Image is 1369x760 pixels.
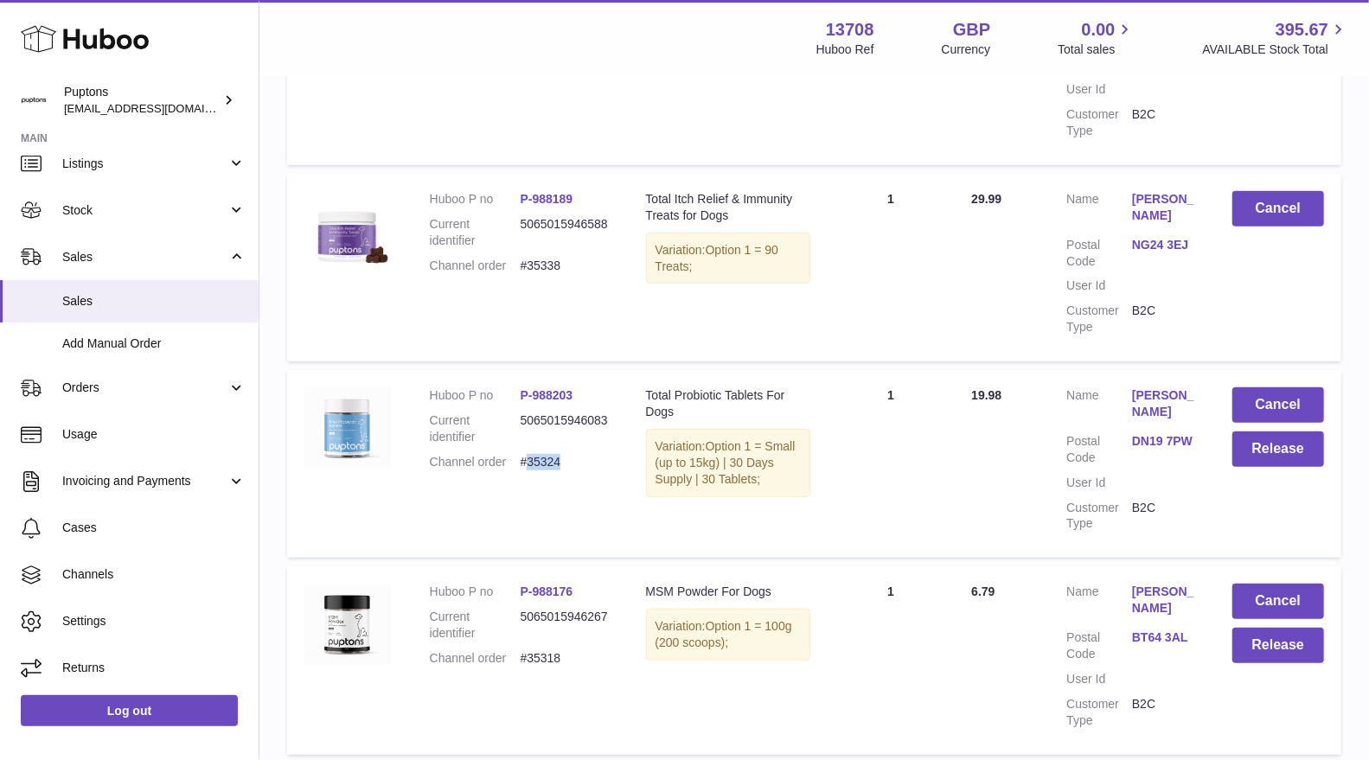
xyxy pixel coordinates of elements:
dt: Postal Code [1066,237,1132,270]
span: Settings [62,613,246,629]
dt: User Id [1066,671,1132,687]
button: Cancel [1232,191,1324,227]
td: 1 [828,370,954,558]
dt: Customer Type [1066,696,1132,729]
div: Currency [942,42,991,58]
span: Option 1 = 100g (200 scoops); [656,619,792,649]
span: Usage [62,426,246,443]
dd: 5065015946267 [521,609,611,642]
dd: B2C [1132,303,1198,335]
button: Cancel [1232,584,1324,619]
img: TotalPetsMSMPowderForDogs_ffb90623-83ef-4257-86e1-6a44a59590c6.jpg [304,584,391,665]
dd: 5065015946083 [521,412,611,445]
td: 1 [828,566,954,754]
span: Sales [62,293,246,310]
dd: 5065015946588 [521,216,611,249]
dt: Current identifier [430,412,521,445]
a: P-988176 [521,584,573,598]
span: Orders [62,380,227,396]
dt: Huboo P no [430,387,521,404]
strong: 13708 [826,18,874,42]
strong: GBP [953,18,990,42]
span: Add Manual Order [62,335,246,352]
div: Puptons [64,84,220,117]
span: Total sales [1058,42,1135,58]
div: Variation: [646,233,811,284]
img: TotalItchRelief_ImmunityMain.jpg [304,191,391,278]
dt: Postal Code [1066,433,1132,466]
span: Invoicing and Payments [62,473,227,489]
span: Option 1 = 90 Treats; [656,243,779,273]
span: Option 1 = Small (up to 15kg) | 30 Days Supply | 30 Tablets; [656,439,796,486]
a: [PERSON_NAME] [1132,191,1198,224]
button: Release [1232,431,1324,467]
dt: User Id [1066,278,1132,294]
span: [EMAIL_ADDRESS][DOMAIN_NAME] [64,101,254,115]
a: 0.00 Total sales [1058,18,1135,58]
span: Channels [62,566,246,583]
dd: B2C [1132,106,1198,139]
dt: Huboo P no [430,584,521,600]
div: Huboo Ref [816,42,874,58]
span: AVAILABLE Stock Total [1202,42,1348,58]
dt: Channel order [430,454,521,470]
dd: #35338 [521,258,611,274]
dd: #35318 [521,650,611,667]
a: P-988203 [521,388,573,402]
span: 395.67 [1276,18,1328,42]
a: [PERSON_NAME] [1132,584,1198,616]
span: 19.98 [971,388,1001,402]
dd: B2C [1132,500,1198,533]
div: Total Probiotic Tablets For Dogs [646,387,811,420]
span: Returns [62,660,246,676]
div: MSM Powder For Dogs [646,584,811,600]
a: [PERSON_NAME] [1132,387,1198,420]
dt: Customer Type [1066,106,1132,139]
dt: Customer Type [1066,500,1132,533]
span: Listings [62,156,227,172]
a: 395.67 AVAILABLE Stock Total [1202,18,1348,58]
dt: Name [1066,191,1132,228]
dt: User Id [1066,81,1132,98]
a: NG24 3EJ [1132,237,1198,253]
div: Total Itch Relief & Immunity Treats for Dogs [646,191,811,224]
dt: Channel order [430,258,521,274]
span: 6.79 [971,584,995,598]
span: 0.00 [1082,18,1116,42]
button: Cancel [1232,387,1324,423]
a: Log out [21,695,238,726]
dd: B2C [1132,696,1198,729]
dt: Huboo P no [430,191,521,208]
dt: User Id [1066,475,1132,491]
dd: #35324 [521,454,611,470]
dt: Name [1066,584,1132,621]
span: Stock [62,202,227,219]
span: Cases [62,520,246,536]
dt: Customer Type [1066,303,1132,335]
div: Variation: [646,429,811,497]
dt: Name [1066,387,1132,425]
dt: Postal Code [1066,629,1132,662]
dt: Current identifier [430,216,521,249]
a: DN19 7PW [1132,433,1198,450]
td: 1 [828,174,954,361]
div: Variation: [646,609,811,661]
dt: Current identifier [430,609,521,642]
a: P-988189 [521,192,573,206]
span: Sales [62,249,227,265]
img: hello@puptons.com [21,87,47,113]
dt: Channel order [430,650,521,667]
span: 29.99 [971,192,1001,206]
button: Release [1232,628,1324,663]
a: BT64 3AL [1132,629,1198,646]
img: TotalProbioticTablets120.jpg [304,387,391,469]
